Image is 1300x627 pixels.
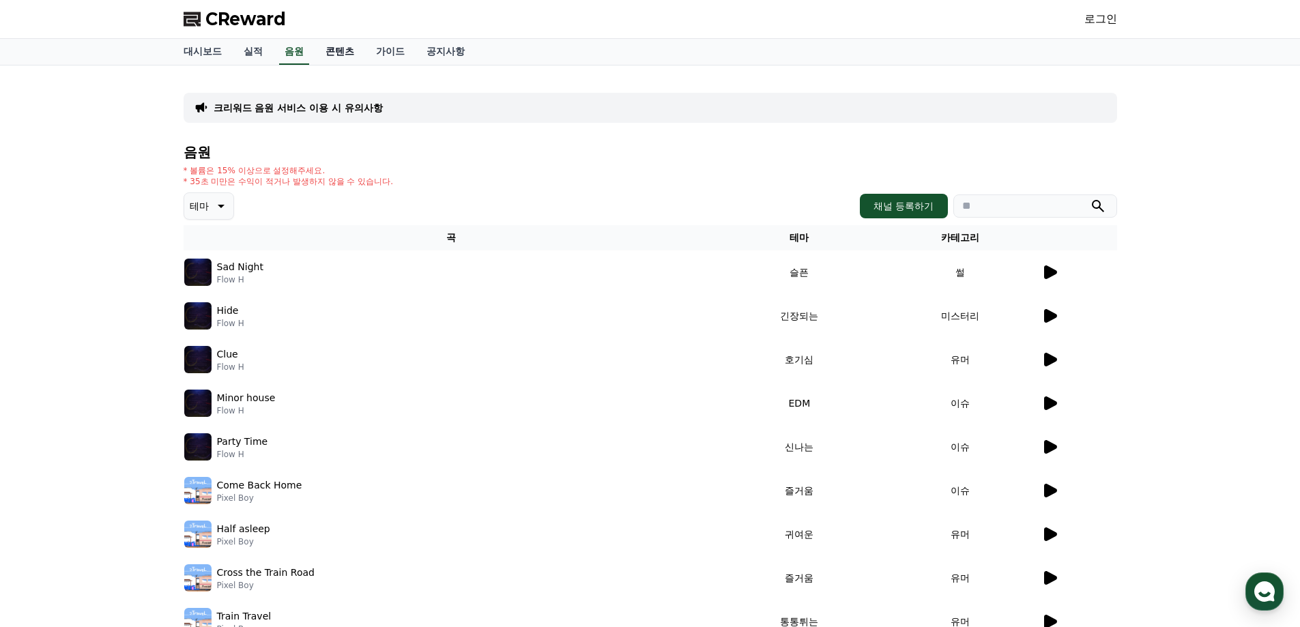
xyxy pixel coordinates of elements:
[1084,11,1117,27] a: 로그인
[860,194,947,218] button: 채널 등록하기
[217,580,315,591] p: Pixel Boy
[43,453,51,464] span: 홈
[365,39,416,65] a: 가이드
[217,478,302,493] p: Come Back Home
[184,8,286,30] a: CReward
[184,477,212,504] img: music
[217,347,238,362] p: Clue
[184,145,1117,160] h4: 음원
[90,433,176,467] a: 대화
[217,318,244,329] p: Flow H
[719,294,880,338] td: 긴장되는
[217,391,276,405] p: Minor house
[205,8,286,30] span: CReward
[880,381,1040,425] td: 이슈
[184,302,212,330] img: music
[217,449,268,460] p: Flow H
[880,556,1040,600] td: 유머
[184,564,212,592] img: music
[315,39,365,65] a: 콘텐츠
[125,454,141,465] span: 대화
[719,381,880,425] td: EDM
[184,192,234,220] button: 테마
[217,493,302,504] p: Pixel Boy
[184,521,212,548] img: music
[719,425,880,469] td: 신나는
[217,405,276,416] p: Flow H
[184,165,394,176] p: * 볼륨은 15% 이상으로 설정해주세요.
[719,338,880,381] td: 호기심
[184,346,212,373] img: music
[217,260,263,274] p: Sad Night
[217,566,315,580] p: Cross the Train Road
[184,259,212,286] img: music
[217,522,270,536] p: Half asleep
[211,453,227,464] span: 설정
[279,39,309,65] a: 음원
[880,512,1040,556] td: 유머
[4,433,90,467] a: 홈
[217,536,270,547] p: Pixel Boy
[880,469,1040,512] td: 이슈
[719,250,880,294] td: 슬픈
[184,390,212,417] img: music
[217,362,244,373] p: Flow H
[719,225,880,250] th: 테마
[217,274,263,285] p: Flow H
[176,433,262,467] a: 설정
[880,425,1040,469] td: 이슈
[880,338,1040,381] td: 유머
[184,176,394,187] p: * 35초 미만은 수익이 적거나 발생하지 않을 수 있습니다.
[214,101,383,115] a: 크리워드 음원 서비스 이용 시 유의사항
[719,469,880,512] td: 즐거움
[880,294,1040,338] td: 미스터리
[233,39,274,65] a: 실적
[880,250,1040,294] td: 썰
[217,435,268,449] p: Party Time
[719,512,880,556] td: 귀여운
[416,39,476,65] a: 공지사항
[190,196,209,216] p: 테마
[173,39,233,65] a: 대시보드
[217,609,272,624] p: Train Travel
[184,433,212,461] img: music
[217,304,239,318] p: Hide
[880,225,1040,250] th: 카테고리
[184,225,719,250] th: 곡
[719,556,880,600] td: 즐거움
